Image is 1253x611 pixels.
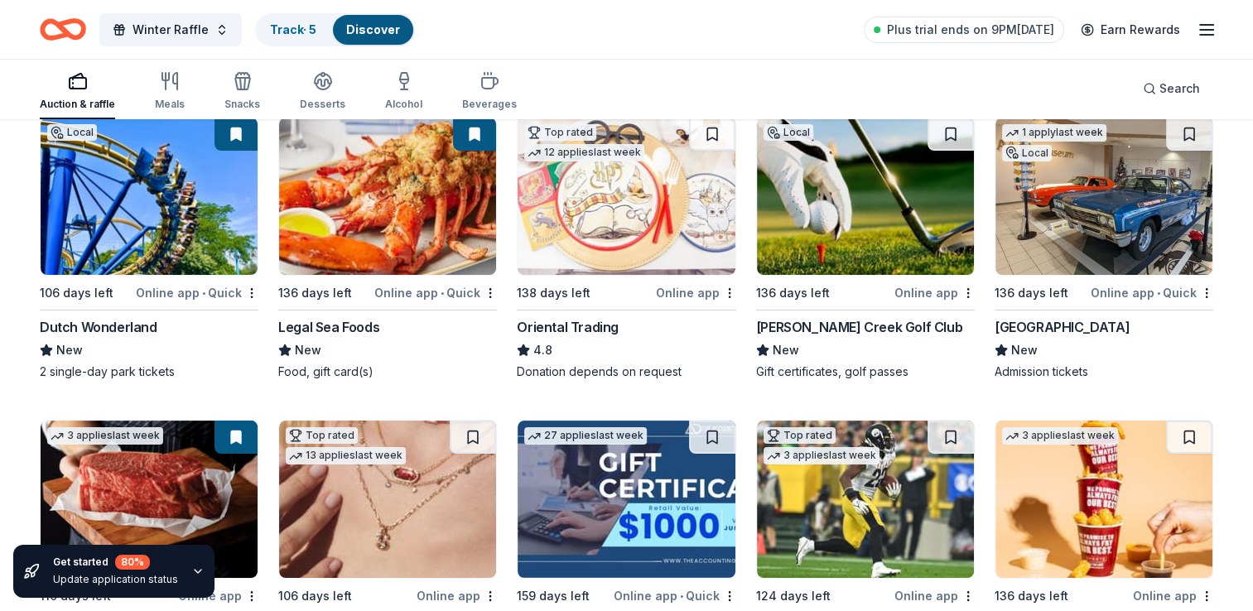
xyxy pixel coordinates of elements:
div: Gift certificates, golf passes [756,363,975,380]
a: Track· 5 [270,22,316,36]
a: Image for Legal Sea Foods136 days leftOnline app•QuickLegal Sea FoodsNewFood, gift card(s) [278,117,497,380]
button: Auction & raffle [40,65,115,119]
div: Auction & raffle [40,98,115,111]
img: Image for The Accounting Doctor [518,421,735,578]
div: 80 % [115,555,150,570]
div: 3 applies last week [47,427,163,445]
a: Plus trial ends on 9PM[DATE] [864,17,1064,43]
img: Image for Pittsburgh Steelers [757,421,974,578]
div: [PERSON_NAME] Creek Golf Club [756,317,962,337]
div: [GEOGRAPHIC_DATA] [995,317,1130,337]
div: Admission tickets [995,363,1213,380]
button: Snacks [224,65,260,119]
a: Image for AACA Museum1 applylast weekLocal136 days leftOnline app•Quick[GEOGRAPHIC_DATA]NewAdmiss... [995,117,1213,380]
a: Image for Landis Creek Golf ClubLocal136 days leftOnline app[PERSON_NAME] Creek Golf ClubNewGift ... [756,117,975,380]
div: Get started [53,555,178,570]
span: • [1157,286,1160,300]
div: Top rated [524,124,596,141]
a: Earn Rewards [1071,15,1190,45]
div: 138 days left [517,283,590,303]
span: New [56,340,83,360]
span: 4.8 [533,340,552,360]
div: 13 applies last week [286,447,406,464]
span: • [202,286,205,300]
img: Image for Landis Creek Golf Club [757,118,974,275]
div: Snacks [224,98,260,111]
a: Discover [346,22,400,36]
span: • [441,286,444,300]
span: New [295,340,321,360]
span: New [1011,340,1038,360]
span: • [680,589,683,603]
div: Dutch Wonderland [40,317,157,337]
div: Online app Quick [614,585,736,606]
div: Online app [894,585,975,606]
a: Image for Oriental TradingTop rated12 applieslast week138 days leftOnline appOriental Trading4.8D... [517,117,735,380]
div: Online app Quick [374,282,497,303]
div: Online app Quick [136,282,258,303]
a: Image for Dutch WonderlandLocal106 days leftOnline app•QuickDutch WonderlandNew2 single-day park ... [40,117,258,380]
span: New [773,340,799,360]
div: 159 days left [517,586,590,606]
div: Desserts [300,98,345,111]
button: Meals [155,65,185,119]
span: Search [1159,79,1200,99]
div: 136 days left [995,586,1068,606]
button: Alcohol [385,65,422,119]
div: Online app [1133,585,1213,606]
div: 106 days left [278,586,352,606]
button: Beverages [462,65,517,119]
div: Online app [417,585,497,606]
div: 136 days left [756,283,830,303]
div: Online app [656,282,736,303]
div: 12 applies last week [524,144,644,161]
div: Top rated [286,427,358,444]
div: Local [47,124,97,141]
div: Local [1002,145,1052,161]
img: Image for Sheetz [995,421,1212,578]
button: Desserts [300,65,345,119]
img: Image for AACA Museum [995,118,1212,275]
button: Track· 5Discover [255,13,415,46]
span: Winter Raffle [133,20,209,40]
div: Legal Sea Foods [278,317,379,337]
div: 27 applies last week [524,427,647,445]
a: Home [40,10,86,49]
div: Local [764,124,813,141]
div: Donation depends on request [517,363,735,380]
div: 136 days left [995,283,1068,303]
div: 1 apply last week [1002,124,1106,142]
div: Food, gift card(s) [278,363,497,380]
div: Alcohol [385,98,422,111]
div: Online app Quick [1091,282,1213,303]
div: 3 applies last week [1002,427,1118,445]
span: Plus trial ends on 9PM[DATE] [887,20,1054,40]
button: Search [1130,72,1213,105]
img: Image for Dutch Wonderland [41,118,258,275]
div: Oriental Trading [517,317,619,337]
div: Beverages [462,98,517,111]
div: Update application status [53,573,178,586]
div: Meals [155,98,185,111]
div: Online app [894,282,975,303]
img: Image for Oriental Trading [518,118,735,275]
div: 3 applies last week [764,447,880,464]
img: Image for Kendra Scott [279,421,496,578]
div: 124 days left [756,586,831,606]
img: Image for Omaha Steaks [41,421,258,578]
div: Top rated [764,427,836,444]
div: 136 days left [278,283,352,303]
img: Image for Legal Sea Foods [279,118,496,275]
div: 106 days left [40,283,113,303]
div: 2 single-day park tickets [40,363,258,380]
button: Winter Raffle [99,13,242,46]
